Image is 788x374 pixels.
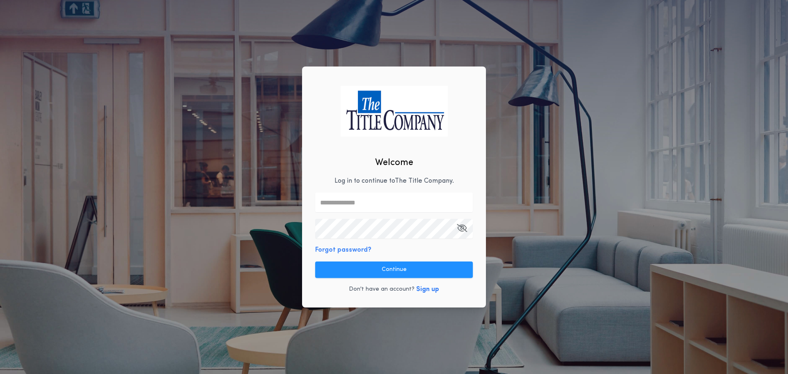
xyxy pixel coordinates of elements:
[334,176,454,186] p: Log in to continue to The Title Company .
[349,285,415,294] p: Don't have an account?
[375,156,413,170] h2: Welcome
[340,86,448,136] img: logo
[315,262,473,278] button: Continue
[315,245,371,255] button: Forgot password?
[416,285,439,294] button: Sign up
